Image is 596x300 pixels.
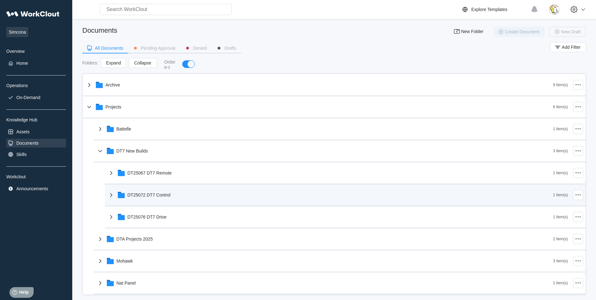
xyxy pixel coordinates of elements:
a: Home [6,59,66,68]
div: 9 Item(s) [553,83,568,87]
div: Home [16,61,28,66]
button: Pending Approval [128,43,180,53]
div: Battelle [117,126,131,131]
button: Drafts [212,43,241,53]
div: DT7 New Builds [117,148,148,153]
div: Skills [16,152,27,157]
span: New Folder [461,29,484,34]
div: Assets [16,129,30,134]
span: Add Filter [562,45,581,49]
div: Documents [16,141,39,146]
a: Documents [6,139,66,147]
button: All Documents [82,43,128,53]
a: Skills [6,150,66,159]
div: Mohawk [117,258,133,264]
div: Overview [6,49,66,54]
div: 6 Item(s) [553,105,568,109]
div: 3 Item(s) [553,149,568,153]
a: Announcements [6,184,66,193]
div: 1 Item(s) [553,171,568,175]
div: DT25067 DT7 Remote [128,170,172,175]
input: Search WorkClout [100,4,232,15]
span: New Draft [561,30,581,34]
span: Simcona [6,27,28,37]
button: Collapse [129,58,156,68]
div: DTA Projects 2025 [117,236,153,242]
div: Announcements [16,186,48,191]
div: Operations [6,83,66,88]
div: Explore Templates [471,7,507,12]
span: Expand [106,61,121,65]
img: download.jpg [549,4,560,15]
div: DT25076 DT7 Drive [128,214,167,219]
div: All Documents [95,46,123,50]
div: Archive [106,82,120,87]
div: 3 Item(s) [553,259,568,263]
div: Folders : [82,60,98,65]
div: 1 Item(s) [553,193,568,197]
a: Explore Templates [461,6,528,13]
button: New Folder [450,27,489,37]
button: Add Filter [550,42,586,52]
div: Pending Approval [141,46,175,50]
a: On-Demand [6,93,66,102]
span: Collapse [134,61,151,65]
a: Assets [6,127,66,136]
div: DT25072 DT7 Control [128,192,171,197]
button: Denied [180,43,212,53]
div: 1 Item(s) [553,215,568,219]
div: 1 Item(s) [553,127,568,131]
button: Create Document [494,27,544,37]
div: Order a-z [164,59,176,69]
div: Denied [193,46,207,50]
div: 2 Item(s) [553,237,568,241]
button: New Draft [550,27,586,37]
div: Projects [106,104,122,109]
div: Nat Panel [117,281,136,286]
div: Workclout [6,174,66,179]
div: Knowledge Hub [6,117,66,122]
div: 1 Item(s) [553,281,568,285]
span: Create Document [505,30,539,34]
div: Drafts [224,46,236,50]
div: Documents [82,26,117,35]
div: On-Demand [16,95,40,100]
button: Expand [101,58,126,68]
